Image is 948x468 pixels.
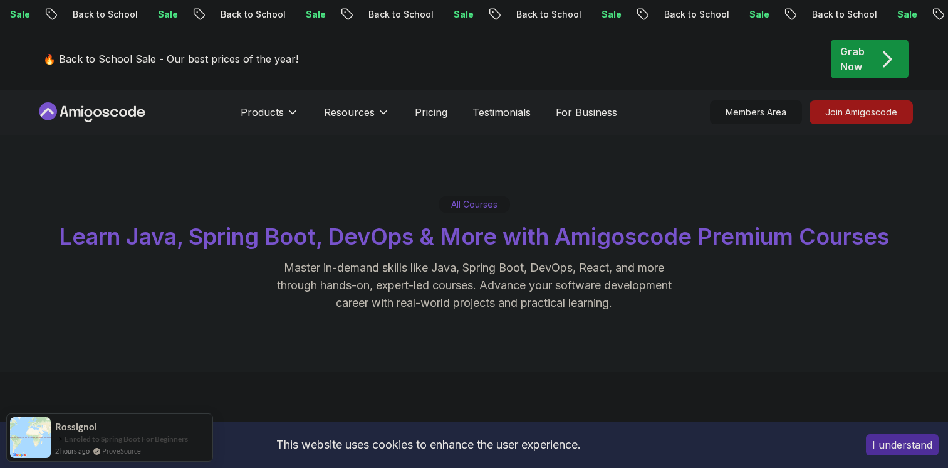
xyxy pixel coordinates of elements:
span: 2 hours ago [55,445,90,456]
p: Grab Now [840,44,865,74]
div: This website uses cookies to enhance the user experience. [9,431,847,459]
p: Back to School [504,8,589,21]
p: Sale [737,8,777,21]
p: Back to School [356,8,441,21]
a: Join Amigoscode [810,100,913,124]
p: Products [241,105,284,120]
p: Back to School [800,8,885,21]
p: Sale [293,8,333,21]
a: ProveSource [102,445,141,456]
p: Members Area [711,101,801,124]
p: Master in-demand skills like Java, Spring Boot, DevOps, React, and more through hands-on, expert-... [264,259,685,312]
p: 🔥 Back to School Sale - Our best prices of the year! [43,51,298,66]
a: Members Area [710,100,802,124]
p: Resources [324,105,375,120]
p: Back to School [60,8,145,21]
a: Enroled to Spring Boot For Beginners [65,433,188,444]
p: Back to School [652,8,737,21]
p: Back to School [208,8,293,21]
p: Sale [145,8,185,21]
a: Testimonials [472,105,531,120]
button: Resources [324,105,390,130]
button: Products [241,105,299,130]
img: provesource social proof notification image [10,417,51,458]
button: Accept cookies [866,434,939,455]
p: Sale [589,8,629,21]
a: For Business [556,105,617,120]
p: Sale [885,8,925,21]
span: Rossignol [55,422,97,432]
span: Learn Java, Spring Boot, DevOps & More with Amigoscode Premium Courses [59,223,889,250]
p: All Courses [451,198,497,211]
p: Join Amigoscode [810,101,912,124]
p: Sale [441,8,481,21]
a: Pricing [415,105,447,120]
span: -> [55,433,63,444]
